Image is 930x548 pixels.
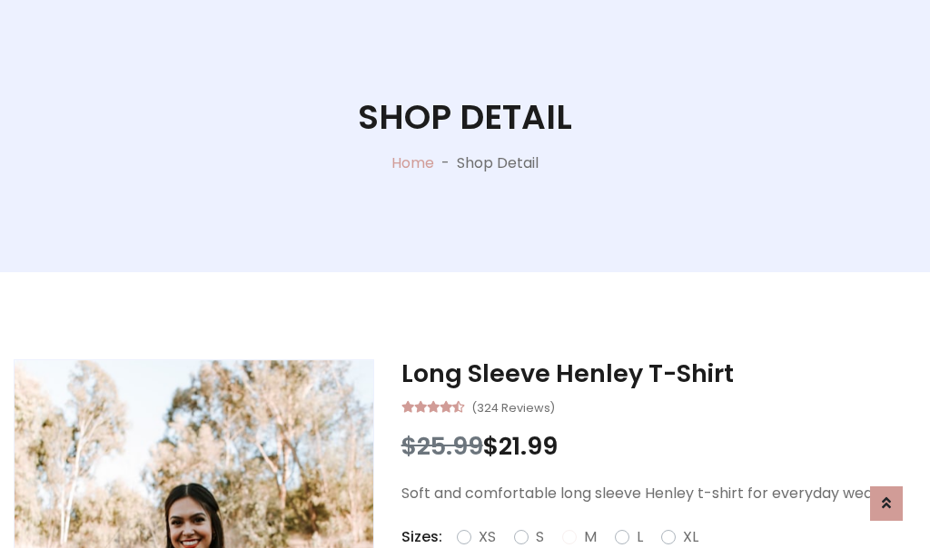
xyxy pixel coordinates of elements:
a: Home [391,152,434,173]
label: L [637,526,643,548]
label: S [536,526,544,548]
span: 21.99 [499,429,558,463]
label: XS [479,526,496,548]
label: M [584,526,597,548]
h3: $ [401,432,916,461]
p: Shop Detail [457,152,539,174]
h3: Long Sleeve Henley T-Shirt [401,359,916,388]
label: XL [683,526,698,548]
p: Soft and comfortable long sleeve Henley t-shirt for everyday wear. [401,483,916,504]
small: (324 Reviews) [471,396,555,417]
h1: Shop Detail [358,97,572,138]
p: Sizes: [401,526,442,548]
p: - [434,152,457,174]
span: $25.99 [401,429,483,463]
